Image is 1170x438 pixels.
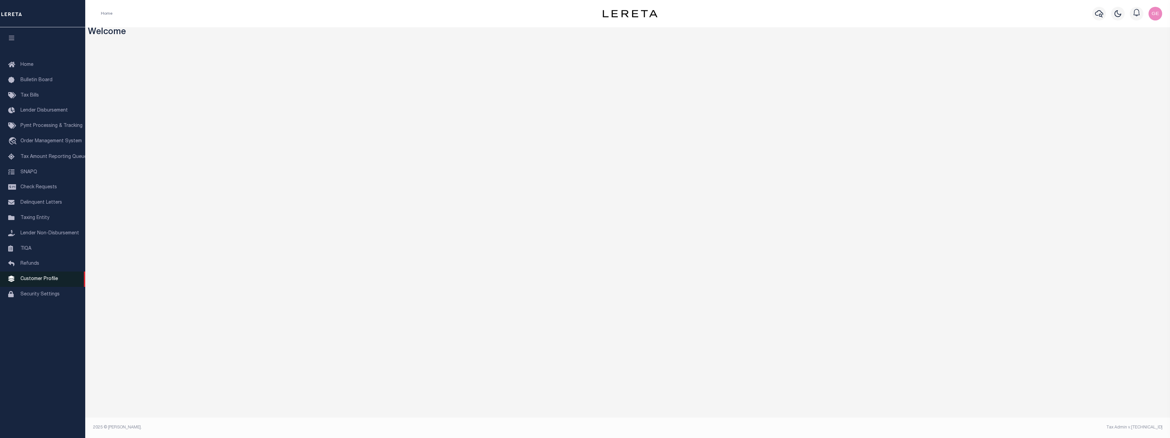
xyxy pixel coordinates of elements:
[20,78,52,83] span: Bulletin Board
[88,27,1168,38] h3: Welcome
[20,93,39,98] span: Tax Bills
[20,246,31,251] span: TIQA
[1149,7,1162,20] img: svg+xml;base64,PHN2ZyB4bWxucz0iaHR0cDovL3d3dy53My5vcmcvMjAwMC9zdmciIHBvaW50ZXItZXZlbnRzPSJub25lIi...
[20,108,68,113] span: Lender Disbursement
[20,261,39,266] span: Refunds
[633,424,1162,430] div: Tax Admin v.[TECHNICAL_ID]
[20,139,82,144] span: Order Management System
[20,185,57,190] span: Check Requests
[20,200,62,205] span: Delinquent Letters
[8,137,19,146] i: travel_explore
[20,231,79,236] span: Lender Non-Disbursement
[20,155,87,159] span: Tax Amount Reporting Queue
[20,277,58,281] span: Customer Profile
[20,170,37,174] span: SNAPQ
[101,11,112,17] li: Home
[20,216,49,220] span: Taxing Entity
[603,10,657,17] img: logo-dark.svg
[20,292,60,297] span: Security Settings
[88,424,628,430] div: 2025 © [PERSON_NAME].
[20,62,33,67] span: Home
[20,123,82,128] span: Pymt Processing & Tracking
